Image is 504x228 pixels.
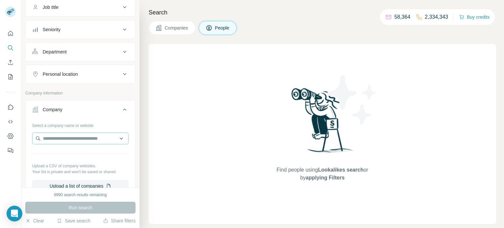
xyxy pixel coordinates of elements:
button: Clear [25,218,44,224]
p: Your list is private and won't be saved or shared. [32,169,129,175]
button: Quick start [5,28,16,39]
div: Seniority [43,26,60,33]
button: Department [26,44,135,60]
div: 9990 search results remaining [54,192,107,198]
div: Select a company name or website [32,120,129,129]
img: Surfe Illustration - Woman searching with binoculars [288,86,357,159]
button: My lists [5,71,16,83]
button: Search [5,42,16,54]
h4: Search [149,8,496,17]
p: 58,364 [394,13,410,21]
button: Save search [57,218,90,224]
div: Job title [43,4,58,10]
p: 2,334,343 [425,13,448,21]
img: Surfe Illustration - Stars [323,70,382,129]
button: Use Surfe API [5,116,16,128]
div: Personal location [43,71,78,77]
button: Dashboard [5,130,16,142]
button: Company [26,102,135,120]
span: Find people using or by [270,166,375,182]
span: People [215,25,230,31]
button: Enrich CSV [5,56,16,68]
button: Upload a list of companies [32,180,129,192]
p: Upload a CSV of company websites. [32,163,129,169]
p: Company information [25,90,136,96]
button: Share filters [103,218,136,224]
button: Seniority [26,22,135,37]
button: Personal location [26,66,135,82]
button: Feedback [5,145,16,156]
div: Department [43,49,67,55]
span: applying Filters [306,175,345,180]
span: Companies [165,25,189,31]
button: Use Surfe on LinkedIn [5,101,16,113]
span: Lookalikes search [318,167,364,173]
div: Company [43,106,62,113]
button: Buy credits [459,12,490,22]
div: Open Intercom Messenger [7,206,22,221]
